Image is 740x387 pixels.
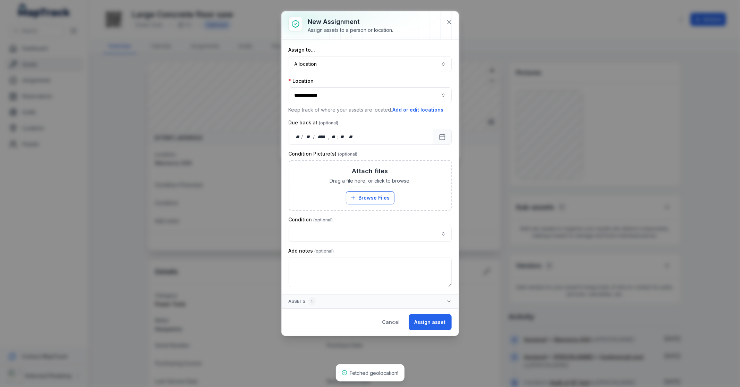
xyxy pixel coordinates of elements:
[315,133,328,140] div: year,
[304,133,313,140] div: month,
[295,133,301,140] div: day,
[346,191,394,204] button: Browse Files
[282,294,459,308] button: Assets1
[289,247,334,254] label: Add notes
[409,314,452,330] button: Assign asset
[308,17,393,27] h3: New assignment
[339,133,346,140] div: minute,
[330,133,337,140] div: hour,
[289,216,333,223] label: Condition
[392,106,444,114] button: Add or edit locations
[289,119,339,126] label: Due back at
[347,133,355,140] div: am/pm,
[289,46,315,53] label: Assign to...
[289,78,314,85] label: Location
[289,56,452,72] button: A location
[301,133,304,140] div: /
[289,106,452,114] p: Keep track of where your assets are located.
[350,370,399,376] span: Fetched geolocation!
[376,314,406,330] button: Cancel
[352,166,388,176] h3: Attach files
[289,297,316,306] span: Assets
[308,27,393,34] div: Assign assets to a person or location.
[328,133,330,140] div: ,
[313,133,315,140] div: /
[289,150,358,157] label: Condition Picture(s)
[308,297,316,306] div: 1
[433,129,452,145] button: Calendar
[337,133,339,140] div: :
[330,177,410,184] span: Drag a file here, or click to browse.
